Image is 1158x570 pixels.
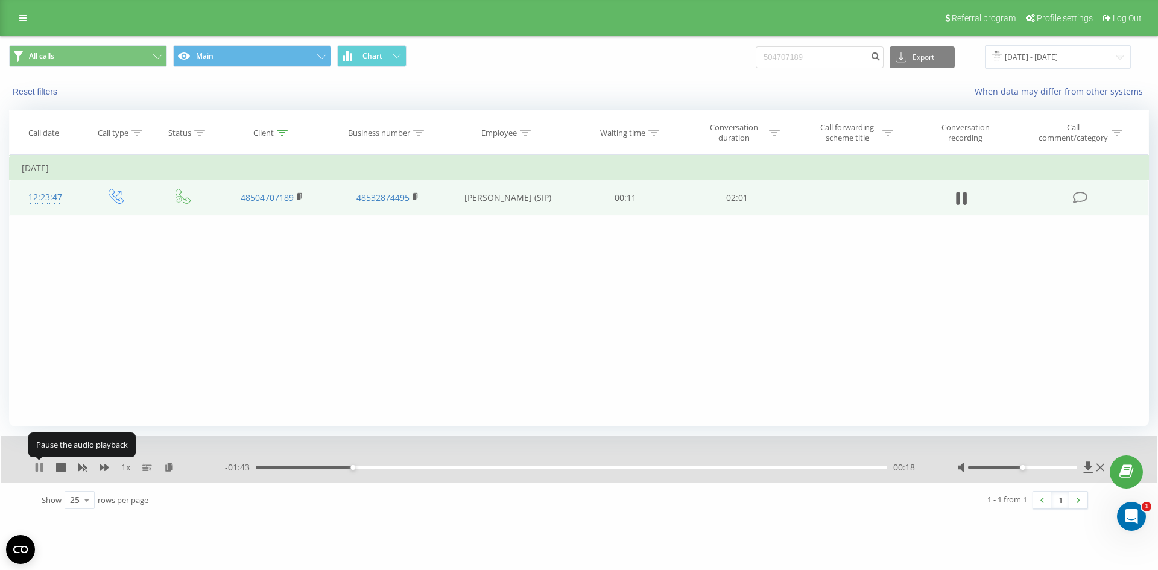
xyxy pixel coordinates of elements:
a: 48532874495 [356,192,410,203]
div: Business number [348,128,410,138]
div: 1 - 1 from 1 [987,493,1027,505]
span: Profile settings [1037,13,1093,23]
td: [PERSON_NAME] (SIP) [445,180,570,215]
button: Export [890,46,955,68]
span: - 01:43 [225,461,256,473]
span: 1 x [121,461,130,473]
div: Pause the audio playback [28,432,136,457]
span: Chart [362,52,382,60]
td: [DATE] [10,156,1149,180]
button: Main [173,45,331,67]
a: When data may differ from other systems [975,86,1149,97]
div: 25 [70,494,80,506]
button: All calls [9,45,167,67]
button: Chart [337,45,407,67]
div: Conversation duration [701,122,766,143]
button: Reset filters [9,86,63,97]
div: Employee [481,128,517,138]
div: Conversation recording [926,122,1005,143]
div: Call date [28,128,59,138]
div: Call type [98,128,128,138]
iframe: Intercom live chat [1117,502,1146,531]
span: rows per page [98,495,148,505]
span: Log Out [1113,13,1142,23]
div: Accessibility label [1020,465,1025,470]
span: Show [42,495,62,505]
a: 48504707189 [241,192,294,203]
div: Client [253,128,274,138]
div: Status [168,128,191,138]
div: Call comment/category [1038,122,1109,143]
span: Referral program [952,13,1016,23]
a: 1 [1051,492,1069,508]
span: All calls [29,51,54,61]
div: 12:23:47 [22,186,69,209]
span: 1 [1142,502,1151,511]
div: Waiting time [600,128,645,138]
div: Call forwarding scheme title [815,122,879,143]
td: 00:11 [570,180,681,215]
button: Open CMP widget [6,535,35,564]
input: Search by number [756,46,884,68]
td: 02:01 [681,180,792,215]
div: Accessibility label [350,465,355,470]
span: 00:18 [893,461,915,473]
